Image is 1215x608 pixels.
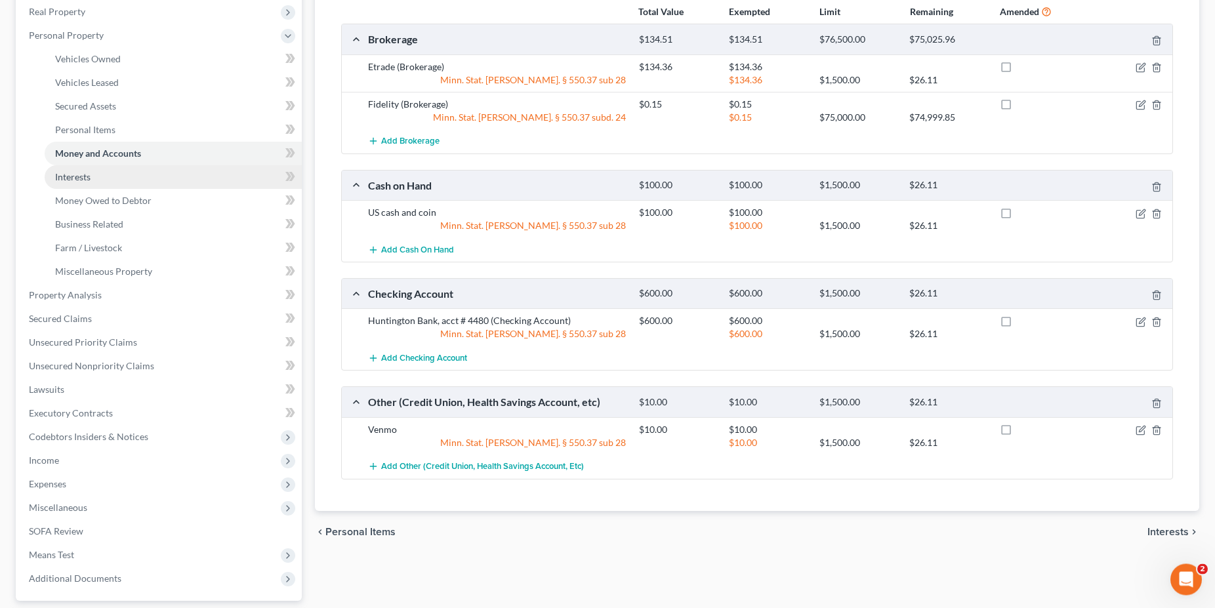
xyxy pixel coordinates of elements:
div: $100.00 [722,219,813,232]
span: Farm / Livestock [55,242,122,253]
span: Business Related [55,218,123,230]
span: Secured Assets [55,100,116,111]
strong: Remaining [910,6,953,17]
strong: Limit [819,6,840,17]
span: Income [29,455,59,466]
div: $10.00 [722,396,813,409]
span: Add Brokerage [381,136,440,147]
div: $26.11 [903,327,993,340]
div: $1,500.00 [813,287,903,300]
a: SOFA Review [18,519,302,543]
a: Executory Contracts [18,401,302,425]
span: Executory Contracts [29,407,113,418]
button: Add Checking Account [368,346,467,370]
div: $100.00 [722,206,813,219]
span: Interests [55,171,91,182]
div: Etrade (Brokerage) [361,60,632,73]
span: Vehicles Leased [55,77,119,88]
a: Property Analysis [18,283,302,307]
iframe: Intercom live chat [1170,563,1202,595]
span: Add Cash on Hand [381,245,454,255]
span: Miscellaneous [29,502,87,513]
span: SOFA Review [29,525,83,537]
a: Secured Claims [18,307,302,331]
div: $26.11 [903,73,993,87]
span: Codebtors Insiders & Notices [29,431,148,442]
div: US cash and coin [361,206,632,219]
div: $0.15 [632,98,723,111]
span: Unsecured Priority Claims [29,336,137,348]
span: Money Owed to Debtor [55,195,152,206]
div: $76,500.00 [813,33,903,46]
span: Add Checking Account [381,353,467,363]
i: chevron_left [315,527,325,537]
div: $600.00 [722,287,813,300]
a: Vehicles Leased [45,71,302,94]
span: Interests [1147,527,1189,537]
div: $100.00 [632,179,723,192]
a: Unsecured Priority Claims [18,331,302,354]
div: Brokerage [361,32,632,46]
a: Secured Assets [45,94,302,118]
div: $1,500.00 [813,436,903,449]
div: $74,999.85 [903,111,993,124]
div: Venmo [361,423,632,436]
div: $0.15 [722,111,813,124]
i: chevron_right [1189,527,1199,537]
div: $134.36 [632,60,723,73]
div: $600.00 [722,314,813,327]
span: Lawsuits [29,384,64,395]
div: Fidelity (Brokerage) [361,98,632,111]
span: Miscellaneous Property [55,266,152,277]
div: Cash on Hand [361,178,632,192]
div: $10.00 [722,423,813,436]
a: Money and Accounts [45,142,302,165]
span: Secured Claims [29,313,92,324]
div: $1,500.00 [813,396,903,409]
span: Personal Items [325,527,396,537]
span: Money and Accounts [55,148,141,159]
div: $1,500.00 [813,327,903,340]
span: Unsecured Nonpriority Claims [29,360,154,371]
div: Minn. Stat. [PERSON_NAME]. § 550.37 sub 28 [361,327,632,340]
div: $134.51 [632,33,723,46]
div: Other (Credit Union, Health Savings Account, etc) [361,395,632,409]
div: $26.11 [903,219,993,232]
div: $1,500.00 [813,179,903,192]
div: $100.00 [632,206,723,219]
div: Minn. Stat. [PERSON_NAME]. § 550.37 sub 28 [361,219,632,232]
div: $600.00 [632,314,723,327]
a: Miscellaneous Property [45,260,302,283]
span: Personal Items [55,124,115,135]
button: Interests chevron_right [1147,527,1199,537]
div: $75,000.00 [813,111,903,124]
span: Add Other (Credit Union, Health Savings Account, etc) [381,462,584,472]
div: Huntington Bank, acct # 4480 (Checking Account) [361,314,632,327]
button: chevron_left Personal Items [315,527,396,537]
div: $100.00 [722,179,813,192]
strong: Total Value [638,6,684,17]
div: $26.11 [903,436,993,449]
button: Add Other (Credit Union, Health Savings Account, etc) [368,455,584,479]
div: Minn. Stat. [PERSON_NAME]. § 550.37 subd. 24 [361,111,632,124]
a: Money Owed to Debtor [45,189,302,213]
div: $0.15 [722,98,813,111]
div: $134.51 [722,33,813,46]
span: Additional Documents [29,573,121,584]
div: $26.11 [903,396,993,409]
div: $10.00 [632,396,723,409]
strong: Exempted [729,6,770,17]
div: $600.00 [722,327,813,340]
div: $1,500.00 [813,219,903,232]
div: Checking Account [361,287,632,300]
button: Add Brokerage [368,129,440,153]
span: Real Property [29,6,85,17]
div: Minn. Stat. [PERSON_NAME]. § 550.37 sub 28 [361,436,632,449]
div: $10.00 [722,436,813,449]
span: Property Analysis [29,289,102,300]
a: Interests [45,165,302,189]
span: Personal Property [29,30,104,41]
span: Vehicles Owned [55,53,121,64]
a: Unsecured Nonpriority Claims [18,354,302,378]
div: $1,500.00 [813,73,903,87]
